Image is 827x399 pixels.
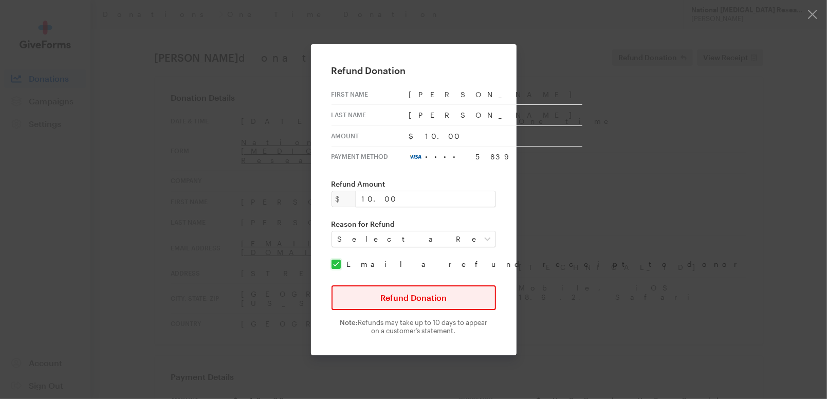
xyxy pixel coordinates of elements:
[332,318,496,335] div: Refunds may take up to 10 days to appear on a customer’s statement.
[332,125,409,147] th: Amount
[409,84,582,105] td: [PERSON_NAME]
[332,65,496,76] h2: Refund Donation
[332,179,496,189] label: Refund Amount
[409,105,582,126] td: [PERSON_NAME]
[340,318,358,327] em: Note:
[409,147,582,167] td: •••• 5839
[332,147,409,167] th: Payment Method
[332,285,496,310] button: Refund Donation
[332,84,409,105] th: First Name
[332,105,409,126] th: Last Name
[332,220,496,229] label: Reason for Refund
[260,82,568,116] td: Thank You!
[324,17,504,46] img: BrightFocus Foundation | National Glaucoma Research
[409,125,582,147] td: $10.00
[332,191,356,207] div: $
